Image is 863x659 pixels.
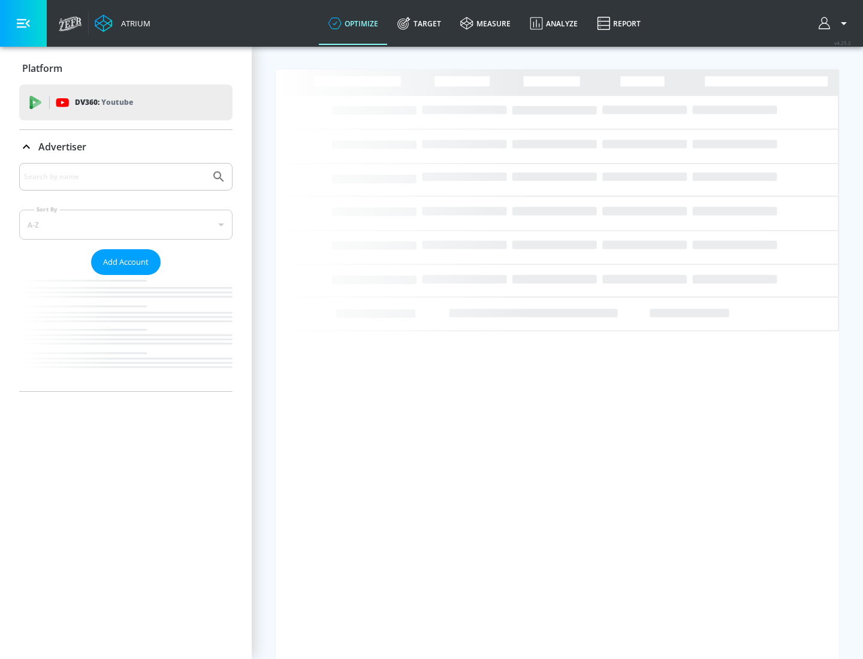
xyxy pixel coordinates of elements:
[319,2,388,45] a: optimize
[101,96,133,108] p: Youtube
[22,62,62,75] p: Platform
[587,2,650,45] a: Report
[116,18,150,29] div: Atrium
[103,255,149,269] span: Add Account
[75,96,133,109] p: DV360:
[19,275,233,391] nav: list of Advertiser
[19,130,233,164] div: Advertiser
[19,210,233,240] div: A-Z
[19,163,233,391] div: Advertiser
[19,52,233,85] div: Platform
[91,249,161,275] button: Add Account
[34,205,60,213] label: Sort By
[388,2,451,45] a: Target
[19,84,233,120] div: DV360: Youtube
[834,40,851,46] span: v 4.25.2
[24,169,206,185] input: Search by name
[520,2,587,45] a: Analyze
[451,2,520,45] a: measure
[95,14,150,32] a: Atrium
[38,140,86,153] p: Advertiser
